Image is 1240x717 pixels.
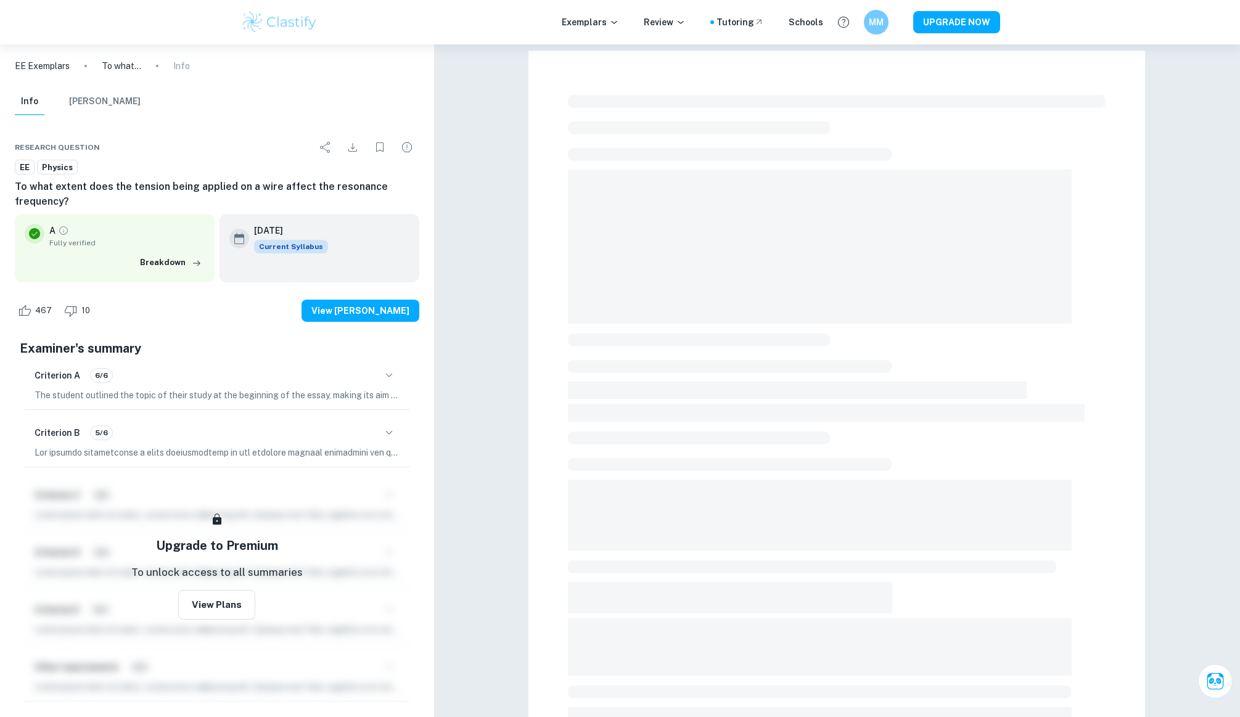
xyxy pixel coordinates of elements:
p: Info [173,59,190,73]
h6: [DATE] [254,224,318,237]
div: Bookmark [367,135,392,160]
a: Grade fully verified [58,225,69,236]
p: The student outlined the topic of their study at the beginning of the essay, making its aim clear... [35,388,400,402]
a: Physics [37,160,78,175]
button: View Plans [178,590,255,620]
p: To unlock access to all summaries [131,565,303,581]
span: 6/6 [91,370,112,381]
div: Dislike [61,301,97,321]
span: Fully verified [49,237,205,248]
p: Lor ipsumdo sitametconse a elits doeiusmodtemp in utl etdolore magnaal enimadmini ven quisnost, e... [35,446,400,459]
p: A [49,224,55,237]
div: Download [340,135,365,160]
div: This exemplar is based on the current syllabus. Feel free to refer to it for inspiration/ideas wh... [254,240,328,253]
h6: Criterion B [35,426,80,440]
a: EE [15,160,35,175]
h6: Criterion A [35,369,80,382]
a: EE Exemplars [15,59,70,73]
a: Schools [789,15,823,29]
h5: Upgrade to Premium [156,536,278,555]
a: Tutoring [716,15,764,29]
span: 467 [28,305,59,317]
h6: MM [869,15,883,29]
button: Help and Feedback [833,12,854,33]
button: MM [864,10,889,35]
p: Exemplars [562,15,619,29]
h5: Examiner's summary [20,339,414,358]
div: Report issue [395,135,419,160]
span: 10 [75,305,97,317]
p: To what extent does the tension being applied on a wire affect the resonance frequency? [102,59,141,73]
span: Research question [15,142,100,153]
button: [PERSON_NAME] [69,88,141,115]
button: Info [15,88,44,115]
h6: To what extent does the tension being applied on a wire affect the resonance frequency? [15,179,419,209]
button: Ask Clai [1198,664,1233,699]
span: 5/6 [91,427,112,438]
span: Current Syllabus [254,240,328,253]
span: Physics [38,162,77,174]
p: Review [644,15,686,29]
span: EE [15,162,34,174]
button: Breakdown [137,253,205,272]
button: UPGRADE NOW [913,11,1000,33]
div: Like [15,301,59,321]
button: View [PERSON_NAME] [302,300,419,322]
img: Clastify logo [240,10,319,35]
div: Share [313,135,338,160]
